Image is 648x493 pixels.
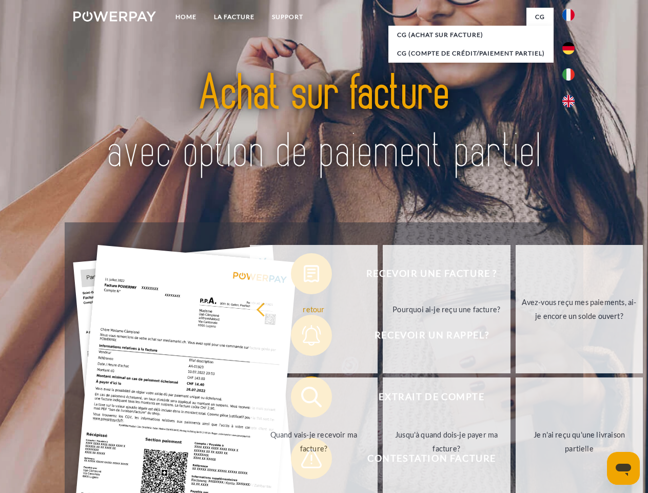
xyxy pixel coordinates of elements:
a: CG [526,8,554,26]
div: retour [256,302,371,316]
a: CG (Compte de crédit/paiement partiel) [388,44,554,63]
img: logo-powerpay-white.svg [73,11,156,22]
img: en [562,95,575,107]
div: Pourquoi ai-je reçu une facture? [389,302,504,316]
img: fr [562,9,575,21]
a: Home [167,8,205,26]
div: Avez-vous reçu mes paiements, ai-je encore un solde ouvert? [522,295,637,323]
img: de [562,42,575,54]
div: Quand vais-je recevoir ma facture? [256,428,371,456]
img: title-powerpay_fr.svg [98,49,550,197]
a: LA FACTURE [205,8,263,26]
a: CG (achat sur facture) [388,26,554,44]
iframe: Bouton de lancement de la fenêtre de messagerie [607,452,640,485]
a: Support [263,8,312,26]
a: Avez-vous reçu mes paiements, ai-je encore un solde ouvert? [516,245,643,373]
div: Jusqu'à quand dois-je payer ma facture? [389,428,504,456]
img: it [562,68,575,81]
div: Je n'ai reçu qu'une livraison partielle [522,428,637,456]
